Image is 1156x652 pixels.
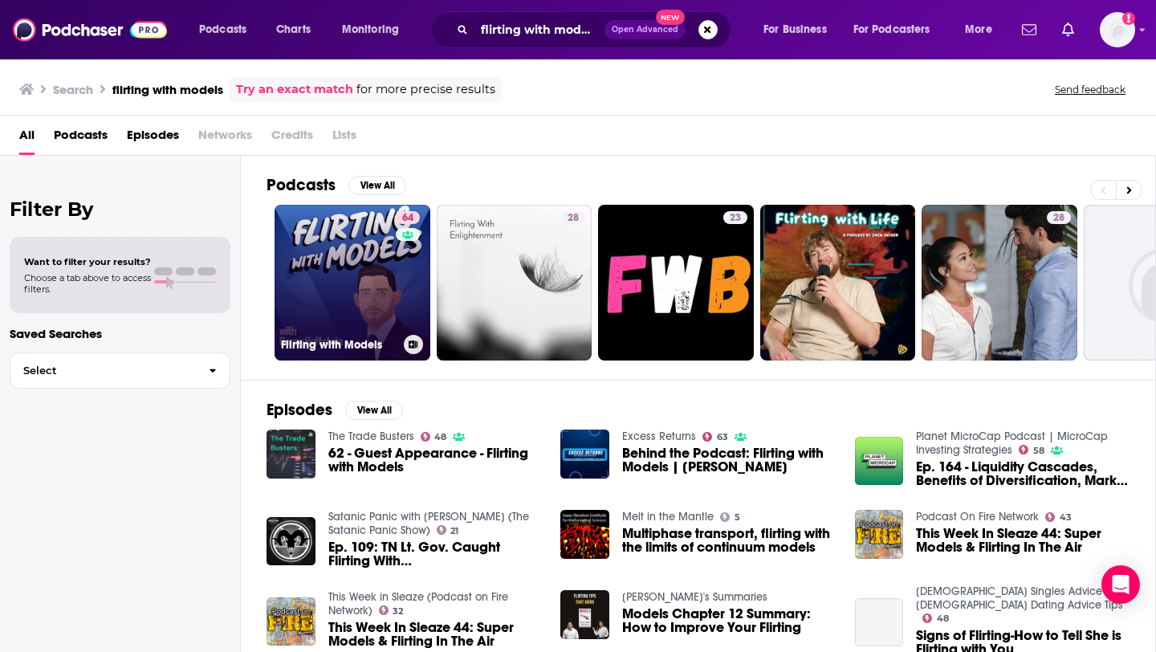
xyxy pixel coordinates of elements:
a: Melt in the Mantle [622,510,714,524]
button: open menu [843,17,954,43]
img: Podchaser - Follow, Share and Rate Podcasts [13,14,167,45]
h3: flirting with models [112,82,223,97]
a: Ep. 164 - Liquidity Cascades, Benefits of Diversification, Market Timing and Moving to Cayman Isl... [916,460,1130,487]
img: This Week In Sleaze 44: Super Models & Flirting In The Air [855,510,904,559]
a: PodcastsView All [267,175,406,195]
h2: Episodes [267,400,332,420]
a: Multiphase transport, flirting with the limits of continuum models [622,527,836,554]
button: open menu [752,17,847,43]
span: for more precise results [356,80,495,99]
a: 48 [421,432,447,442]
a: The Trade Busters [328,430,414,443]
span: Behind the Podcast: Flirting with Models | [PERSON_NAME] [622,446,836,474]
p: Saved Searches [10,326,230,341]
a: 23 [598,205,754,361]
h2: Filter By [10,198,230,221]
span: Open Advanced [612,26,678,34]
span: More [965,18,992,41]
span: 32 [393,608,403,615]
a: Behind the Podcast: Flirting with Models | Corey Hoffstein [622,446,836,474]
a: 32 [379,605,404,615]
a: Episodes [127,122,179,155]
img: User Profile [1100,12,1135,47]
img: Multiphase transport, flirting with the limits of continuum models [560,510,609,559]
a: Models Chapter 12 Summary: How to Improve Your Flirting [622,607,836,634]
a: 43 [1045,512,1072,522]
span: Want to filter your results? [24,256,151,267]
span: 58 [1033,447,1044,454]
span: Charts [276,18,311,41]
span: Ep. 109: TN Lt. Gov. Caught Flirting With [DEMOGRAPHIC_DATA] Models On Instagram [328,540,542,568]
a: 62 - Guest Appearance - Flirting with Models [328,446,542,474]
a: 58 [1019,445,1044,454]
div: Search podcasts, credits, & more... [446,11,747,48]
a: 5 [720,512,740,522]
div: Open Intercom Messenger [1101,565,1140,604]
button: open menu [331,17,420,43]
svg: Add a profile image [1122,12,1135,25]
img: Models Chapter 12 Summary: How to Improve Your Flirting [560,590,609,639]
a: This Week In Sleaze 44: Super Models & Flirting In The Air [916,527,1130,554]
span: Networks [198,122,252,155]
h3: Search [53,82,93,97]
img: Behind the Podcast: Flirting with Models | Corey Hoffstein [560,430,609,479]
span: Ep. 164 - Liquidity Cascades, Benefits of Diversification, Market Timing and Moving to [GEOGRAPHI... [916,460,1130,487]
button: open menu [954,17,1012,43]
a: Signs of Flirting-How to Tell She is Flirting with You [855,598,904,647]
span: 63 [717,434,728,441]
a: 28 [922,205,1077,361]
a: Sam's Summaries [622,590,767,604]
a: 64Flirting with Models [275,205,430,361]
span: 5 [735,514,740,521]
span: 21 [450,528,458,535]
a: Christian Singles Advice | Christian Dating Advice Tips [916,585,1123,612]
a: Ep. 109: TN Lt. Gov. Caught Flirting With LGBTQ Models On Instagram [328,540,542,568]
a: EpisodesView All [267,400,403,420]
a: Satanic Panic with Kwame Wahkan (The Satanic Panic Show) [328,510,529,537]
span: Logged in as melrosepr [1100,12,1135,47]
span: 23 [730,210,741,226]
a: 64 [396,211,420,224]
input: Search podcasts, credits, & more... [474,17,604,43]
a: This Week in Sleaze (Podcast on Fire Network) [328,590,508,617]
a: 23 [723,211,747,224]
span: Credits [271,122,313,155]
span: 28 [1053,210,1064,226]
a: 63 [702,432,728,442]
img: 62 - Guest Appearance - Flirting with Models [267,430,315,479]
span: For Business [763,18,827,41]
span: 48 [434,434,446,441]
a: Podcast On Fire Network [916,510,1039,524]
img: Ep. 109: TN Lt. Gov. Caught Flirting With LGBTQ Models On Instagram [267,517,315,566]
h3: Flirting with Models [281,338,397,352]
span: Lists [332,122,356,155]
img: Ep. 164 - Liquidity Cascades, Benefits of Diversification, Market Timing and Moving to Cayman Isl... [855,437,904,486]
button: open menu [188,17,267,43]
span: 43 [1060,514,1072,521]
button: View All [348,176,406,195]
span: New [656,10,685,25]
span: Monitoring [342,18,399,41]
a: 48 [922,613,949,623]
span: All [19,122,35,155]
a: 28 [561,211,585,224]
a: Show notifications dropdown [1016,16,1043,43]
h2: Podcasts [267,175,336,195]
a: 21 [437,525,459,535]
span: For Podcasters [853,18,930,41]
span: Select [10,365,196,376]
a: This Week In Sleaze 44: Super Models & Flirting In The Air [328,621,542,648]
img: This Week In Sleaze 44: Super Models & Flirting In The Air [267,597,315,646]
span: Podcasts [54,122,108,155]
a: 28 [437,205,592,361]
